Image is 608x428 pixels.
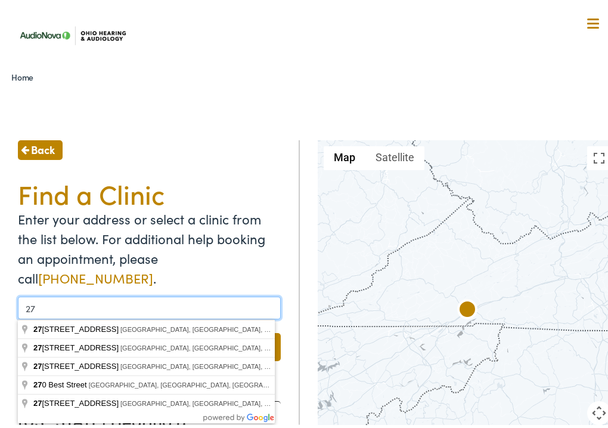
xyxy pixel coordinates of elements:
[33,377,89,386] span: 0 Best Street
[31,138,55,155] span: Back
[33,340,42,349] span: 27
[11,68,39,80] a: Home
[18,137,63,157] a: Back
[33,340,120,349] span: [STREET_ADDRESS]
[33,396,42,405] span: 27
[18,206,281,285] p: Enter your address or select a clinic from the list below. For additional help booking an appoint...
[18,175,281,207] h1: Find a Clinic
[33,359,120,368] span: [STREET_ADDRESS]
[89,378,301,386] span: [GEOGRAPHIC_DATA], [GEOGRAPHIC_DATA], [GEOGRAPHIC_DATA]
[21,48,605,85] a: What We Offer
[33,322,120,331] span: [STREET_ADDRESS]
[38,266,153,284] a: [PHONE_NUMBER]
[120,341,333,349] span: [GEOGRAPHIC_DATA], [GEOGRAPHIC_DATA], [GEOGRAPHIC_DATA]
[120,360,333,367] span: [GEOGRAPHIC_DATA], [GEOGRAPHIC_DATA], [GEOGRAPHIC_DATA]
[33,377,42,386] span: 27
[120,397,333,404] span: [GEOGRAPHIC_DATA], [GEOGRAPHIC_DATA], [GEOGRAPHIC_DATA]
[33,322,42,331] span: 27
[18,294,281,316] input: Enter a location
[33,359,42,368] span: 27
[365,143,424,167] button: Show satellite imagery
[120,323,333,330] span: [GEOGRAPHIC_DATA], [GEOGRAPHIC_DATA], [GEOGRAPHIC_DATA]
[33,396,120,405] span: [STREET_ADDRESS]
[324,143,365,167] button: Show street map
